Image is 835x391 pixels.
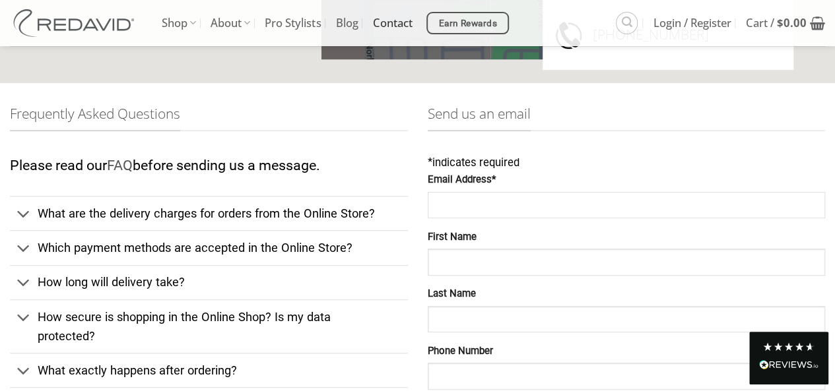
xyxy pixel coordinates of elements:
span: Earn Rewards [439,16,497,31]
span: How long will delivery take? [38,275,185,289]
span: What are the delivery charges for orders from the Online Store? [38,206,375,220]
label: Last Name [428,286,826,302]
div: 4.8 Stars [762,342,815,352]
a: Earn Rewards [426,12,509,34]
span: Which payment methods are accepted in the Online Store? [38,241,352,255]
span: What exactly happens after ordering? [38,363,237,377]
button: Toggle [10,235,37,264]
a: Toggle How secure is shopping in the Online Shop? Is my data protected? [10,299,408,353]
a: Toggle What are the delivery charges for orders from the Online Store? [10,196,408,230]
a: Toggle Which payment methods are accepted in the Online Store? [10,230,408,264]
label: Phone Number [428,344,826,359]
p: Please read our before sending us a message. [10,154,408,177]
a: Toggle What exactly happens after ordering? [10,353,408,387]
label: First Name [428,229,826,245]
span: Frequently Asked Questions [10,103,180,131]
span: Cart / [746,7,807,40]
button: Toggle [10,200,37,229]
div: Read All Reviews [749,332,828,384]
span: Send us an email [428,103,531,131]
bdi: 0.00 [777,15,807,30]
div: indicates required [428,154,826,172]
a: FAQ [107,157,133,173]
button: Toggle [10,357,37,386]
img: REDAVID Salon Products | United States [10,9,142,37]
img: REVIEWS.io [759,360,818,369]
label: Email Address [428,172,826,188]
button: Toggle [10,269,37,298]
div: Read All Reviews [759,357,818,375]
span: $ [777,15,784,30]
a: Toggle How long will delivery take? [10,265,408,299]
span: How secure is shopping in the Online Shop? Is my data protected? [38,310,331,343]
a: Search [616,12,638,34]
button: Toggle [10,303,37,332]
span: Login / Register [653,7,731,40]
